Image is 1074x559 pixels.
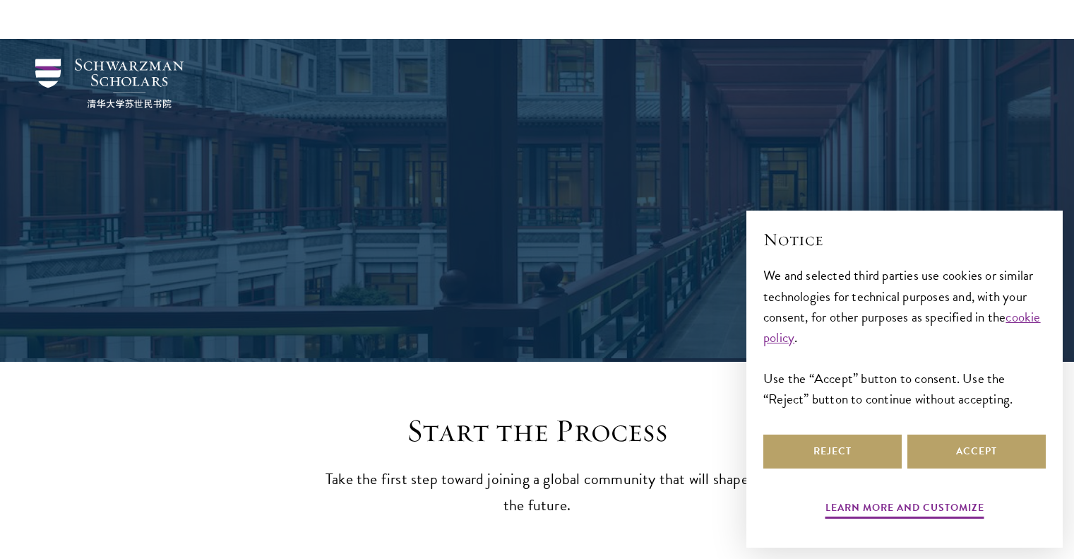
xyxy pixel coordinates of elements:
[763,265,1046,408] div: We and selected third parties use cookies or similar technologies for technical purposes and, wit...
[825,499,984,521] button: Learn more and customize
[907,435,1046,469] button: Accept
[35,59,184,108] img: Schwarzman Scholars
[763,435,902,469] button: Reject
[763,228,1046,252] h2: Notice
[318,466,756,519] p: Take the first step toward joining a global community that will shape the future.
[318,411,756,451] h2: Start the Process
[763,307,1041,348] a: cookie policy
